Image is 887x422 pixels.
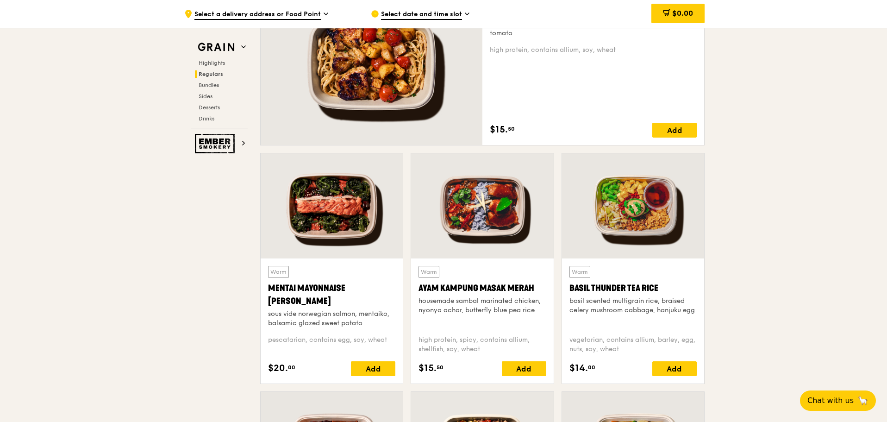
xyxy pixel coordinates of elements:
span: Select date and time slot [381,10,462,20]
span: 🦙 [857,395,868,406]
span: 50 [437,364,443,371]
span: $15. [490,123,508,137]
img: Ember Smokery web logo [195,134,237,153]
div: vegetarian, contains allium, barley, egg, nuts, soy, wheat [569,335,697,354]
div: Mentai Mayonnaise [PERSON_NAME] [268,282,395,308]
span: Sides [199,93,212,100]
span: Regulars [199,71,223,77]
div: basil scented multigrain rice, braised celery mushroom cabbage, hanjuku egg [569,296,697,315]
div: Warm [419,266,439,278]
div: high protein, spicy, contains allium, shellfish, soy, wheat [419,335,546,354]
span: 50 [508,125,515,132]
div: sous vide norwegian salmon, mentaiko, balsamic glazed sweet potato [268,309,395,328]
span: $15. [419,361,437,375]
span: Desserts [199,104,220,111]
span: Highlights [199,60,225,66]
button: Chat with us🦙 [800,391,876,411]
span: $20. [268,361,288,375]
img: Grain web logo [195,39,237,56]
span: Select a delivery address or Food Point [194,10,321,20]
div: high protein, contains allium, soy, wheat [490,45,697,55]
div: Warm [268,266,289,278]
span: Drinks [199,115,214,122]
div: Add [351,361,395,376]
span: $0.00 [672,9,693,18]
span: Bundles [199,82,219,88]
span: $14. [569,361,588,375]
div: Add [652,123,697,138]
div: Add [502,361,546,376]
div: Ayam Kampung Masak Merah [419,282,546,295]
div: pescatarian, contains egg, soy, wheat [268,335,395,354]
div: housemade sambal marinated chicken, nyonya achar, butterfly blue pea rice [419,296,546,315]
div: Basil Thunder Tea Rice [569,282,697,295]
span: Chat with us [807,395,854,406]
div: Warm [569,266,590,278]
span: 00 [588,364,595,371]
div: Add [652,361,697,376]
span: 00 [288,364,295,371]
div: house-blend mustard, maple soy baked potato, linguine, cherry tomato [490,19,697,38]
